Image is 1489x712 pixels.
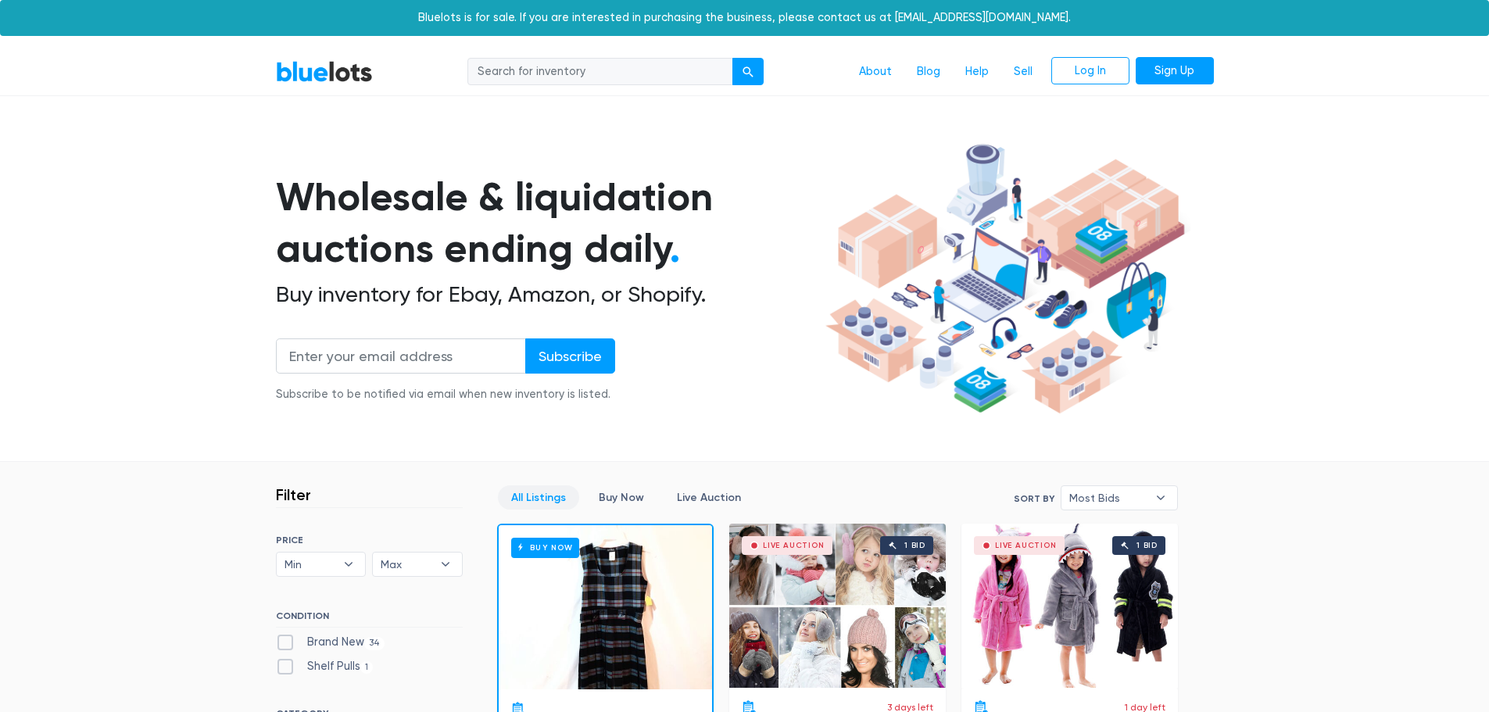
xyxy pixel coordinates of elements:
[276,281,820,308] h2: Buy inventory for Ebay, Amazon, or Shopify.
[525,338,615,374] input: Subscribe
[763,542,825,549] div: Live Auction
[276,535,463,546] h6: PRICE
[276,60,373,83] a: BlueLots
[1144,486,1177,510] b: ▾
[664,485,754,510] a: Live Auction
[381,553,432,576] span: Max
[670,225,680,272] span: .
[276,171,820,275] h1: Wholesale & liquidation auctions ending daily
[1001,57,1045,87] a: Sell
[276,386,615,403] div: Subscribe to be notified via email when new inventory is listed.
[904,542,925,549] div: 1 bid
[1136,542,1158,549] div: 1 bid
[276,485,311,504] h3: Filter
[729,524,946,688] a: Live Auction 1 bid
[276,338,526,374] input: Enter your email address
[847,57,904,87] a: About
[1069,486,1147,510] span: Most Bids
[585,485,657,510] a: Buy Now
[953,57,1001,87] a: Help
[429,553,462,576] b: ▾
[276,610,463,628] h6: CONDITION
[498,485,579,510] a: All Listings
[961,524,1178,688] a: Live Auction 1 bid
[511,538,579,557] h6: Buy Now
[276,658,374,675] label: Shelf Pulls
[276,634,385,651] label: Brand New
[995,542,1057,549] div: Live Auction
[467,58,733,86] input: Search for inventory
[332,553,365,576] b: ▾
[1136,57,1214,85] a: Sign Up
[499,525,712,689] a: Buy Now
[285,553,336,576] span: Min
[1014,492,1054,506] label: Sort By
[1051,57,1129,85] a: Log In
[820,137,1190,421] img: hero-ee84e7d0318cb26816c560f6b4441b76977f77a177738b4e94f68c95b2b83dbb.png
[364,637,385,649] span: 34
[360,661,374,674] span: 1
[904,57,953,87] a: Blog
